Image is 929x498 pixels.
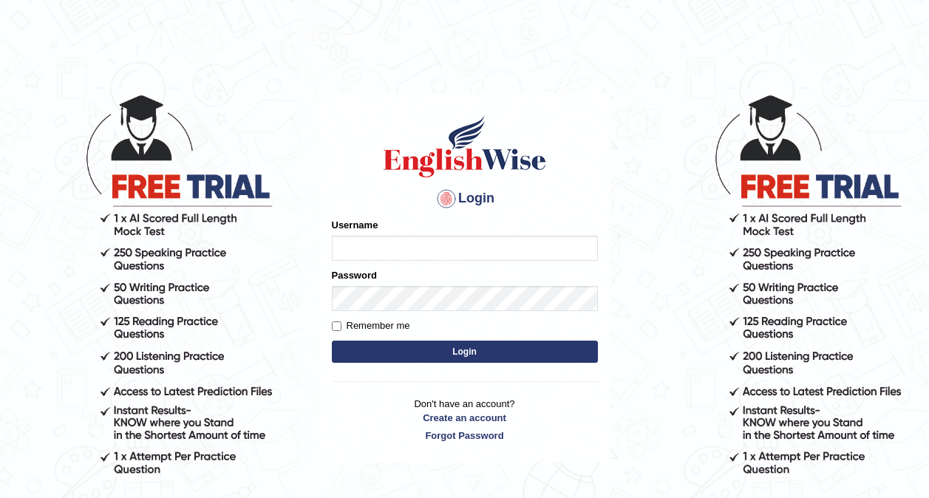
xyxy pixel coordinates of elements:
input: Remember me [332,321,341,331]
a: Forgot Password [332,429,598,443]
a: Create an account [332,411,598,425]
label: Password [332,268,377,282]
label: Remember me [332,318,410,333]
h4: Login [332,187,598,211]
p: Don't have an account? [332,397,598,443]
label: Username [332,218,378,232]
img: Logo of English Wise sign in for intelligent practice with AI [381,113,549,180]
button: Login [332,341,598,363]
